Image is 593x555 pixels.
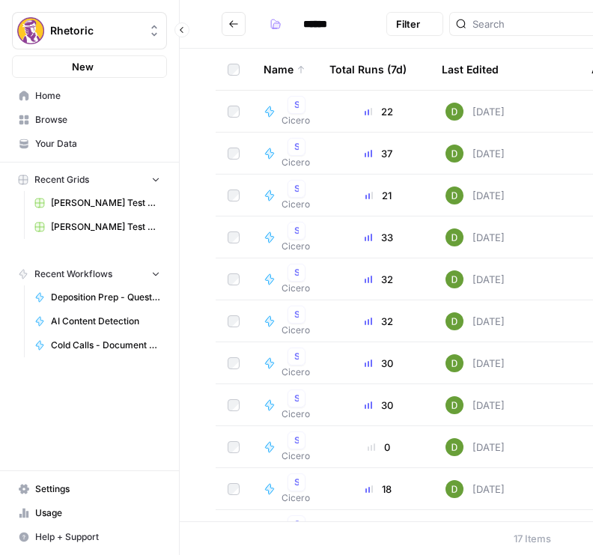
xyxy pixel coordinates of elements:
[28,285,167,309] a: Deposition Prep - Question Creator
[294,266,299,279] span: Studio 2.0
[34,267,112,281] span: Recent Workflows
[264,180,311,211] a: Basic Interview Prep - Question CreatorStudio 2.0Cicero
[514,531,551,546] div: 17 Items
[264,348,311,379] a: Deposition Prep - GradingStudio 2.0Cicero
[445,186,505,204] div: [DATE]
[12,84,167,108] a: Home
[294,308,299,321] span: Studio 2.0
[35,482,160,496] span: Settings
[264,96,311,127] a: Basic Interview Prep - Document VerificationStudio 2.0Cicero
[445,396,505,414] div: [DATE]
[51,315,160,328] span: AI Content Detection
[51,291,160,304] span: Deposition Prep - Question Creator
[445,354,463,372] img: 9imwbg9onax47rbj8p24uegffqjq
[28,309,167,333] a: AI Content Detection
[264,431,311,463] a: Follow-Up QuestionsStudio 2.0Cicero
[51,196,160,210] span: [PERSON_NAME] Test Workflow - Copilot Example Grid
[445,480,463,498] img: 9imwbg9onax47rbj8p24uegffqjq
[329,49,407,90] div: Total Runs (7d)
[294,182,299,195] span: Studio 2.0
[264,49,305,90] div: Name
[282,407,311,421] span: Cicero
[445,480,505,498] div: [DATE]
[12,501,167,525] a: Usage
[445,270,463,288] img: 9imwbg9onax47rbj8p24uegffqjq
[445,312,463,330] img: 9imwbg9onax47rbj8p24uegffqjq
[12,525,167,549] button: Help + Support
[294,434,299,447] span: Studio 2.0
[28,215,167,239] a: [PERSON_NAME] Test Workflow - SERP Overview Grid
[282,156,311,169] span: Cicero
[12,12,167,49] button: Workspace: Rhetoric
[51,339,160,352] span: Cold Calls - Document Verification
[222,12,246,36] button: Go back
[445,438,505,456] div: [DATE]
[264,473,311,505] a: Hotbench - Document VerificationStudio 2.0Cicero
[445,270,505,288] div: [DATE]
[445,145,463,163] img: 9imwbg9onax47rbj8p24uegffqjq
[282,282,311,295] span: Cicero
[445,396,463,414] img: 9imwbg9onax47rbj8p24uegffqjq
[12,132,167,156] a: Your Data
[35,530,160,544] span: Help + Support
[12,477,167,501] a: Settings
[445,186,463,204] img: 9imwbg9onax47rbj8p24uegffqjq
[35,506,160,520] span: Usage
[28,333,167,357] a: Cold Calls - Document Verification
[294,476,299,489] span: Studio 2.0
[282,449,311,463] span: Cicero
[12,55,167,78] button: New
[264,389,311,421] a: Deposition Prep - Question CreatorStudio 2.0Cicero
[264,264,311,295] a: Cold Calls - Document VerificationStudio 2.0Cicero
[264,222,311,253] a: Cold Call - GradingStudio 2.0Cicero
[335,230,422,245] div: 33
[35,89,160,103] span: Home
[72,59,94,74] span: New
[335,440,422,455] div: 0
[282,324,311,337] span: Cicero
[294,98,299,112] span: Studio 2.0
[294,392,299,405] span: Studio 2.0
[264,306,311,337] a: Cold Calls - Question CreatorStudio 2.0Cicero
[445,103,463,121] img: 9imwbg9onax47rbj8p24uegffqjq
[335,314,422,329] div: 32
[335,188,422,203] div: 21
[12,263,167,285] button: Recent Workflows
[335,398,422,413] div: 30
[445,103,505,121] div: [DATE]
[294,224,299,237] span: Studio 2.0
[12,169,167,191] button: Recent Grids
[264,515,311,547] a: Hotbench - GradingStudio 2.0Cicero
[282,240,311,253] span: Cicero
[282,198,311,211] span: Cicero
[294,350,299,363] span: Studio 2.0
[50,23,141,38] span: Rhetoric
[282,491,311,505] span: Cicero
[335,272,422,287] div: 32
[442,49,499,90] div: Last Edited
[445,354,505,372] div: [DATE]
[12,108,167,132] a: Browse
[396,16,420,31] span: Filter
[17,17,44,44] img: Rhetoric Logo
[282,366,311,379] span: Cicero
[34,173,89,186] span: Recent Grids
[335,104,422,119] div: 22
[264,138,311,169] a: Basic Interview Prep - GradingStudio 2.0Cicero
[28,191,167,215] a: [PERSON_NAME] Test Workflow - Copilot Example Grid
[445,312,505,330] div: [DATE]
[335,482,422,497] div: 18
[35,113,160,127] span: Browse
[445,438,463,456] img: 9imwbg9onax47rbj8p24uegffqjq
[445,145,505,163] div: [DATE]
[445,228,463,246] img: 9imwbg9onax47rbj8p24uegffqjq
[386,12,443,36] button: Filter
[335,146,422,161] div: 37
[35,137,160,151] span: Your Data
[335,356,422,371] div: 30
[445,228,505,246] div: [DATE]
[294,518,299,531] span: Studio 2.0
[294,140,299,154] span: Studio 2.0
[51,220,160,234] span: [PERSON_NAME] Test Workflow - SERP Overview Grid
